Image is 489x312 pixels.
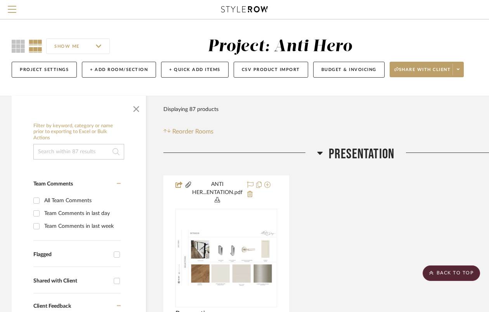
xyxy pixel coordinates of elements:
div: Team Comments in last day [44,207,119,220]
button: CSV Product Import [234,62,308,78]
span: Reorder Rooms [172,127,213,136]
button: Reorder Rooms [163,127,213,136]
button: Share with client [390,62,464,77]
div: All Team Comments [44,194,119,207]
button: + Quick Add Items [161,62,229,78]
button: Budget & Invoicing [313,62,385,78]
button: + Add Room/Section [82,62,156,78]
div: Shared with Client [33,278,110,284]
scroll-to-top-button: BACK TO TOP [423,265,480,281]
img: Presenation [176,230,276,286]
div: Flagged [33,251,110,258]
input: Search within 87 results [33,144,124,159]
div: Team Comments in last week [44,220,119,232]
span: Presentation [329,146,394,163]
h6: Filter by keyword, category or name prior to exporting to Excel or Bulk Actions [33,123,124,141]
button: Close [128,100,144,115]
span: Share with client [394,67,451,78]
div: Project: Anti Hero [208,38,352,55]
span: Team Comments [33,181,73,187]
span: Client Feedback [33,303,71,309]
button: ANTI HER...ENTATION.pdf [192,180,243,205]
div: Displaying 87 products [163,102,218,117]
button: Project Settings [12,62,77,78]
